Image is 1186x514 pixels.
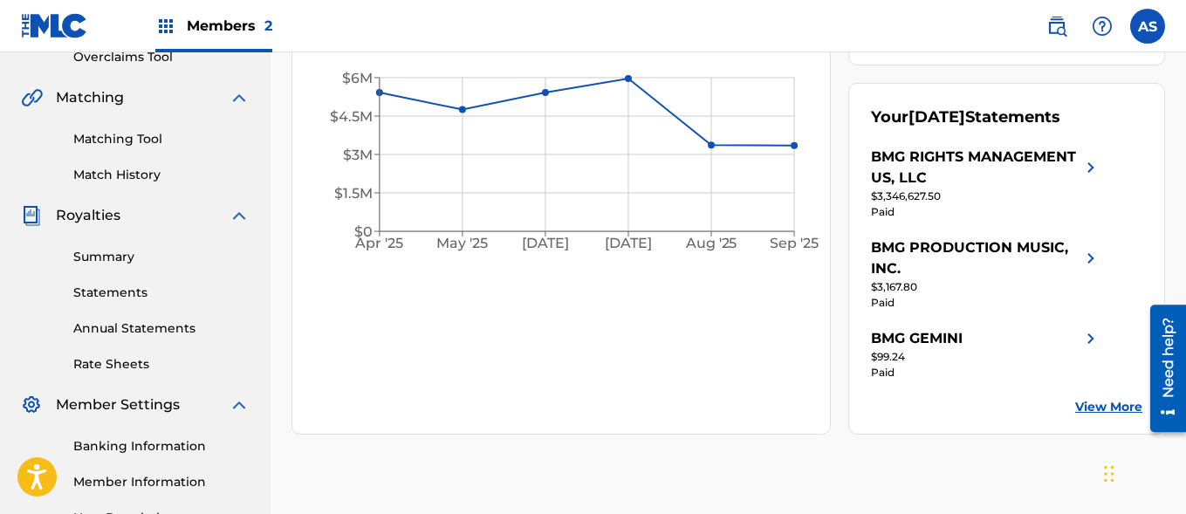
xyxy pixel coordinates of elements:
[21,87,43,108] img: Matching
[871,237,1101,311] a: BMG PRODUCTION MUSIC, INC.right chevron icon$3,167.80Paid
[56,87,124,108] span: Matching
[229,87,250,108] img: expand
[73,284,250,302] a: Statements
[871,147,1080,188] div: BMG RIGHTS MANAGEMENT US, LLC
[330,108,373,125] tspan: $4.5M
[871,188,1101,204] div: $3,346,627.50
[73,48,250,66] a: Overclaims Tool
[229,205,250,226] img: expand
[871,106,1060,129] div: Your Statements
[871,349,1101,365] div: $99.24
[1080,237,1101,279] img: right chevron icon
[187,16,272,36] span: Members
[871,295,1101,311] div: Paid
[1085,9,1120,44] div: Help
[1092,16,1113,37] img: help
[73,473,250,491] a: Member Information
[1080,328,1101,349] img: right chevron icon
[871,147,1101,220] a: BMG RIGHTS MANAGEMENT US, LLCright chevron icon$3,346,627.50Paid
[1075,398,1142,416] a: View More
[73,166,250,184] a: Match History
[342,70,373,86] tspan: $6M
[73,437,250,456] a: Banking Information
[21,205,42,226] img: Royalties
[73,248,250,266] a: Summary
[73,355,250,374] a: Rate Sheets
[1099,430,1186,514] iframe: Chat Widget
[871,328,1101,380] a: BMG GEMINIright chevron icon$99.24Paid
[334,185,373,202] tspan: $1.5M
[437,236,489,252] tspan: May '25
[1104,448,1114,500] div: Drag
[908,107,965,127] span: [DATE]
[871,279,1101,295] div: $3,167.80
[229,394,250,415] img: expand
[343,147,373,163] tspan: $3M
[21,394,42,415] img: Member Settings
[522,236,569,252] tspan: [DATE]
[21,13,88,38] img: MLC Logo
[1080,147,1101,188] img: right chevron icon
[264,17,272,34] span: 2
[685,236,737,252] tspan: Aug '25
[56,394,180,415] span: Member Settings
[355,236,404,252] tspan: Apr '25
[1130,9,1165,44] div: User Menu
[871,365,1101,380] div: Paid
[871,204,1101,220] div: Paid
[1137,298,1186,439] iframe: Resource Center
[155,16,176,37] img: Top Rightsholders
[771,236,819,252] tspan: Sep '25
[1039,9,1074,44] a: Public Search
[73,130,250,148] a: Matching Tool
[56,205,120,226] span: Royalties
[606,236,653,252] tspan: [DATE]
[354,223,373,240] tspan: $0
[1046,16,1067,37] img: search
[871,328,963,349] div: BMG GEMINI
[871,237,1080,279] div: BMG PRODUCTION MUSIC, INC.
[73,319,250,338] a: Annual Statements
